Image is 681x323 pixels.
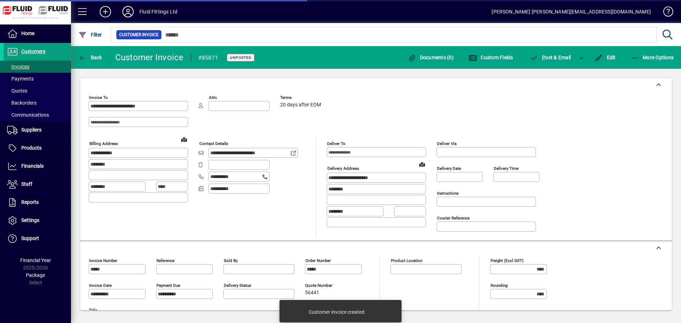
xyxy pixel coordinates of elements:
[71,51,110,64] app-page-header-button: Back
[4,97,71,109] a: Backorders
[406,51,455,64] button: Documents (0)
[7,64,29,69] span: Invoices
[542,55,545,60] span: P
[491,283,508,288] mat-label: Rounding
[437,216,470,221] mat-label: Courier Reference
[7,100,37,106] span: Backorders
[658,1,672,24] a: Knowledge Base
[309,308,366,316] div: Customer invoice created.
[198,52,218,63] div: #85871
[305,290,319,296] span: 56441
[305,258,331,263] mat-label: Order number
[94,5,117,18] button: Add
[530,55,571,60] span: ost & Email
[629,51,676,64] button: More Options
[437,166,461,171] mat-label: Delivery date
[139,6,177,17] div: Fluid Fittings Ltd
[89,258,117,263] mat-label: Invoice number
[437,191,459,196] mat-label: Instructions
[7,76,34,82] span: Payments
[4,176,71,193] a: Staff
[4,230,71,247] a: Support
[4,121,71,139] a: Suppliers
[4,109,71,121] a: Communications
[117,5,139,18] button: Profile
[437,141,456,146] mat-label: Deliver via
[7,112,49,118] span: Communications
[156,258,175,263] mat-label: Reference
[21,181,32,187] span: Staff
[280,95,323,100] span: Terms
[21,199,39,205] span: Reports
[119,31,159,38] span: Customer Invoice
[21,163,44,169] span: Financials
[21,30,34,36] span: Home
[4,212,71,229] a: Settings
[4,139,71,157] a: Products
[178,134,190,145] a: View on map
[21,127,41,133] span: Suppliers
[26,272,45,278] span: Package
[21,145,41,151] span: Products
[467,51,515,64] button: Custom Fields
[327,141,345,146] mat-label: Deliver To
[4,73,71,85] a: Payments
[20,257,51,263] span: Financial Year
[492,6,651,17] div: [PERSON_NAME] [PERSON_NAME][EMAIL_ADDRESS][DOMAIN_NAME]
[491,258,524,263] mat-label: Freight (excl GST)
[416,158,428,170] a: View on map
[209,95,217,100] mat-label: Attn
[4,194,71,211] a: Reports
[21,235,39,241] span: Support
[156,283,180,288] mat-label: Payment due
[391,258,422,263] mat-label: Product location
[4,157,71,175] a: Financials
[4,61,71,73] a: Invoices
[594,55,616,60] span: Edit
[280,102,321,108] span: 20 days after EOM
[469,55,513,60] span: Custom Fields
[593,51,618,64] button: Edit
[224,283,251,288] mat-label: Delivery status
[4,25,71,43] a: Home
[21,49,45,54] span: Customers
[224,258,238,263] mat-label: Sold by
[77,51,104,64] button: Back
[89,308,97,313] mat-label: Title
[78,32,102,38] span: Filter
[115,52,184,63] div: Customer Invoice
[305,283,348,288] span: Quote number
[230,55,251,60] span: Unposted
[77,28,104,41] button: Filter
[4,85,71,97] a: Quotes
[7,88,27,94] span: Quotes
[89,95,108,100] mat-label: Invoice To
[526,51,575,64] button: Post & Email
[408,55,454,60] span: Documents (0)
[631,55,674,60] span: More Options
[21,217,39,223] span: Settings
[78,55,102,60] span: Back
[89,283,112,288] mat-label: Invoice date
[494,166,519,171] mat-label: Delivery time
